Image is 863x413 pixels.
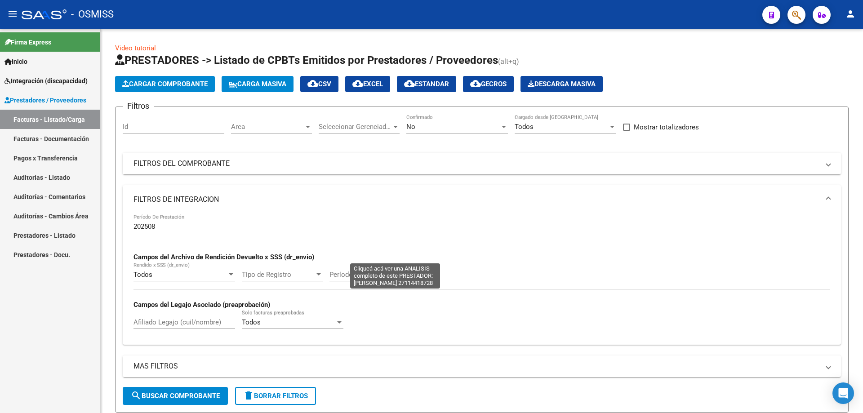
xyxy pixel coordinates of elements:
mat-expansion-panel-header: MAS FILTROS [123,355,841,377]
button: Gecros [463,76,514,92]
mat-icon: cloud_download [470,78,481,89]
span: Carga Masiva [229,80,286,88]
mat-icon: cloud_download [352,78,363,89]
div: FILTROS DE INTEGRACION [123,214,841,345]
span: Seleccionar Gerenciador [319,123,391,131]
app-download-masive: Descarga masiva de comprobantes (adjuntos) [520,76,603,92]
span: Período Presentación [329,271,423,279]
button: Carga Masiva [222,76,294,92]
button: Buscar Comprobante [123,387,228,405]
span: Borrar Filtros [243,392,308,400]
h3: Filtros [123,100,154,112]
div: Open Intercom Messenger [832,382,854,404]
button: EXCEL [345,76,390,92]
span: Todos [133,271,152,279]
span: Prestadores / Proveedores [4,95,86,105]
button: Cargar Comprobante [115,76,215,92]
button: Borrar Filtros [235,387,316,405]
a: Video tutorial [115,44,156,52]
span: Estandar [404,80,449,88]
span: Integración (discapacidad) [4,76,88,86]
strong: Campos del Legajo Asociado (preaprobación) [133,301,270,309]
button: Estandar [397,76,456,92]
span: Todos [515,123,534,131]
span: EXCEL [352,80,383,88]
span: Gecros [470,80,507,88]
span: No [406,123,415,131]
span: (alt+q) [498,57,519,66]
button: CSV [300,76,338,92]
button: Descarga Masiva [520,76,603,92]
strong: Campos del Archivo de Rendición Devuelto x SSS (dr_envio) [133,253,314,261]
mat-panel-title: FILTROS DEL COMPROBANTE [133,159,819,169]
span: PRESTADORES -> Listado de CPBTs Emitidos por Prestadores / Proveedores [115,54,498,67]
span: Firma Express [4,37,51,47]
span: CSV [307,80,331,88]
mat-icon: cloud_download [404,78,415,89]
mat-icon: cloud_download [307,78,318,89]
span: Todos [242,318,261,326]
span: Mostrar totalizadores [634,122,699,133]
span: Tipo de Registro [242,271,315,279]
span: - OSMISS [71,4,114,24]
span: Area [231,123,304,131]
span: Buscar Comprobante [131,392,220,400]
mat-icon: menu [7,9,18,19]
mat-expansion-panel-header: FILTROS DEL COMPROBANTE [123,153,841,174]
span: Cargar Comprobante [122,80,208,88]
mat-icon: search [131,390,142,401]
span: Inicio [4,57,27,67]
mat-expansion-panel-header: FILTROS DE INTEGRACION [123,185,841,214]
span: Descarga Masiva [528,80,596,88]
mat-panel-title: MAS FILTROS [133,361,819,371]
mat-panel-title: FILTROS DE INTEGRACION [133,195,819,204]
mat-icon: delete [243,390,254,401]
mat-icon: person [845,9,856,19]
